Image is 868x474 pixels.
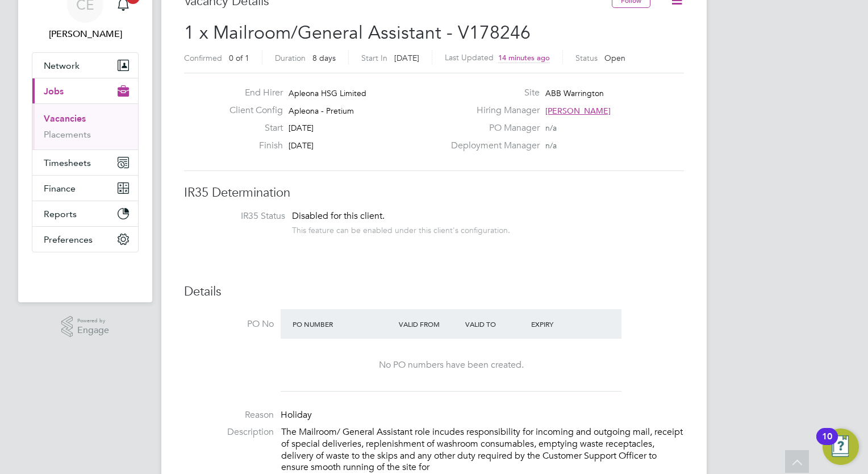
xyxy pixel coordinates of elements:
a: Placements [44,129,91,140]
span: n/a [545,140,557,151]
label: IR35 Status [195,210,285,222]
label: PO No [184,318,274,330]
h3: IR35 Determination [184,185,684,201]
span: 1 x Mailroom/General Assistant - V178246 [184,22,531,44]
a: Go to home page [32,264,139,282]
a: Powered byEngage [61,316,110,338]
span: Collette Ellis [32,27,139,41]
label: Finish [220,140,283,152]
label: Reason [184,409,274,421]
span: [DATE] [289,140,314,151]
button: Reports [32,201,138,226]
label: Start [220,122,283,134]
div: No PO numbers have been created. [292,359,610,371]
label: PO Manager [444,122,540,134]
label: Site [444,87,540,99]
div: Expiry [528,314,595,334]
span: 14 minutes ago [498,53,550,63]
span: [DATE] [394,53,419,63]
span: Powered by [77,316,109,326]
span: ABB Warrington [545,88,604,98]
span: Jobs [44,86,64,97]
label: Hiring Manager [444,105,540,117]
label: Duration [275,53,306,63]
span: Apleona - Pretium [289,106,354,116]
label: Start In [361,53,387,63]
a: Vacancies [44,113,86,124]
span: Apleona HSG Limited [289,88,366,98]
label: Status [575,53,598,63]
span: Network [44,60,80,71]
span: Holiday [281,409,312,421]
label: Deployment Manager [444,140,540,152]
div: This feature can be enabled under this client's configuration. [292,222,510,235]
span: [DATE] [289,123,314,133]
span: 8 days [312,53,336,63]
div: Jobs [32,103,138,149]
button: Jobs [32,78,138,103]
div: PO Number [290,314,396,334]
label: Description [184,426,274,438]
span: Preferences [44,234,93,245]
button: Open Resource Center, 10 new notifications [823,429,859,465]
button: Finance [32,176,138,201]
span: 0 of 1 [229,53,249,63]
span: Disabled for this client. [292,210,385,222]
div: 10 [822,436,832,451]
img: berryrecruitment-logo-retina.png [52,264,118,282]
span: [PERSON_NAME] [545,106,611,116]
span: Finance [44,183,76,194]
button: Preferences [32,227,138,252]
label: Last Updated [445,52,494,63]
label: End Hirer [220,87,283,99]
label: Confirmed [184,53,222,63]
h3: Details [184,284,684,300]
div: Valid From [396,314,462,334]
span: Timesheets [44,157,91,168]
span: Open [604,53,625,63]
button: Network [32,53,138,78]
div: Valid To [462,314,529,334]
label: Client Config [220,105,283,117]
span: n/a [545,123,557,133]
p: The Mailroom/ General Assistant role incudes responsibility for incoming and outgoing mail, recei... [281,426,684,473]
span: Engage [77,326,109,335]
span: Reports [44,209,77,219]
button: Timesheets [32,150,138,175]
